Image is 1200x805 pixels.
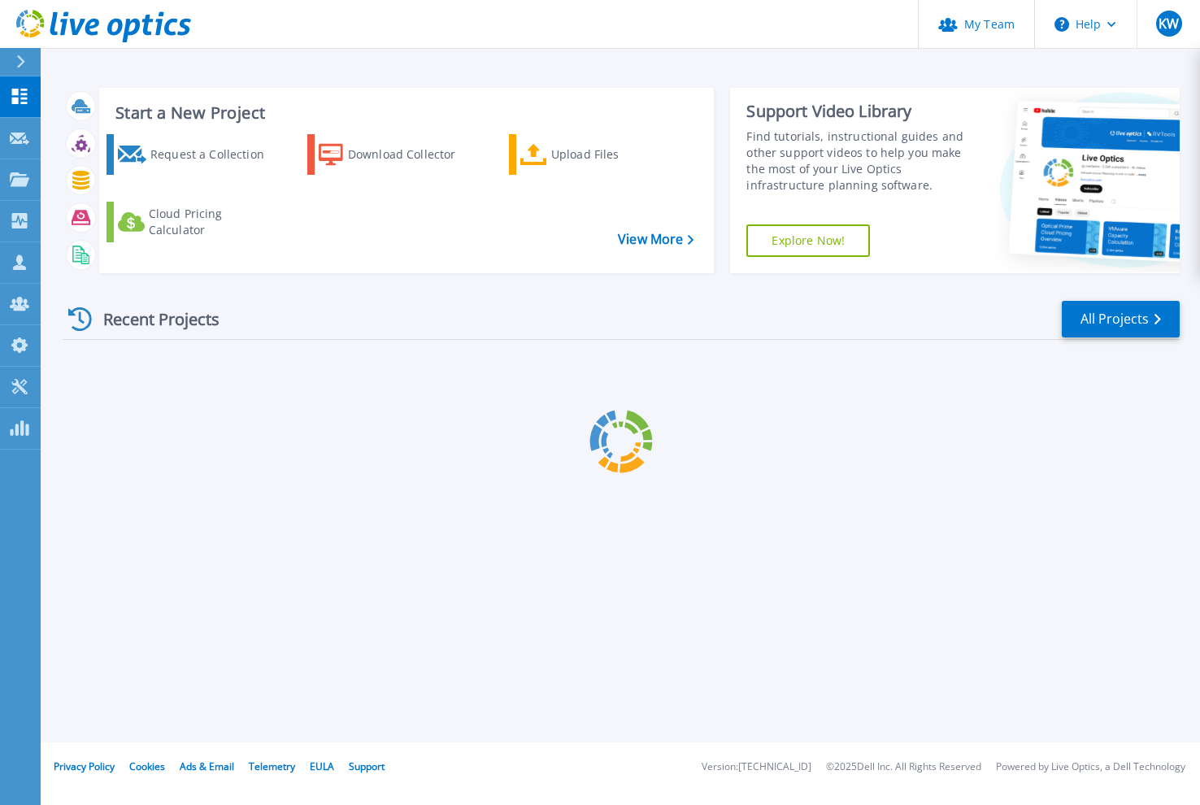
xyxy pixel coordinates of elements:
div: Download Collector [348,138,471,171]
a: Cookies [129,759,165,773]
div: Upload Files [551,138,672,171]
h3: Start a New Project [115,104,693,122]
li: © 2025 Dell Inc. All Rights Reserved [826,762,981,772]
a: Explore Now! [746,224,870,257]
a: View More [618,232,693,247]
div: Support Video Library [746,101,972,122]
a: Telemetry [249,759,295,773]
a: Cloud Pricing Calculator [107,202,273,242]
div: Recent Projects [63,299,241,339]
a: Support [349,759,385,773]
a: EULA [310,759,334,773]
div: Cloud Pricing Calculator [149,206,269,238]
a: Ads & Email [180,759,234,773]
span: KW [1159,17,1179,30]
a: Download Collector [307,134,474,175]
div: Request a Collection [150,138,269,171]
li: Powered by Live Optics, a Dell Technology [996,762,1185,772]
a: Upload Files [509,134,676,175]
a: Privacy Policy [54,759,115,773]
a: All Projects [1062,301,1180,337]
li: Version: [TECHNICAL_ID] [702,762,811,772]
div: Find tutorials, instructional guides and other support videos to help you make the most of your L... [746,128,972,194]
a: Request a Collection [107,134,273,175]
